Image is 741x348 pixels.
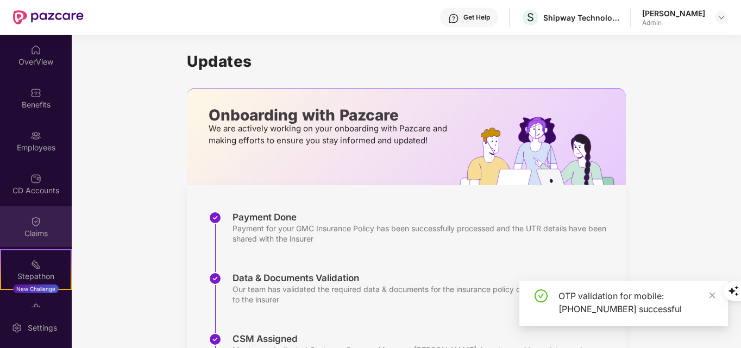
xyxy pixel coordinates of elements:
[209,272,222,285] img: svg+xml;base64,PHN2ZyBpZD0iU3RlcC1Eb25lLTMyeDMyIiB4bWxucz0iaHR0cDovL3d3dy53My5vcmcvMjAwMC9zdmciIH...
[209,110,450,120] p: Onboarding with Pazcare
[233,223,615,244] div: Payment for your GMC Insurance Policy has been successfully processed and the UTR details have be...
[30,259,41,270] img: svg+xml;base64,PHN2ZyB4bWxucz0iaHR0cDovL3d3dy53My5vcmcvMjAwMC9zdmciIHdpZHRoPSIyMSIgaGVpZ2h0PSIyMC...
[30,45,41,55] img: svg+xml;base64,PHN2ZyBpZD0iSG9tZSIgeG1sbnM9Imh0dHA6Ly93d3cudzMub3JnLzIwMDAvc3ZnIiB3aWR0aD0iMjAiIG...
[460,117,626,185] img: hrOnboarding
[30,87,41,98] img: svg+xml;base64,PHN2ZyBpZD0iQmVuZWZpdHMiIHhtbG5zPSJodHRwOi8vd3d3LnczLm9yZy8yMDAwL3N2ZyIgd2lkdGg9Ij...
[463,13,490,22] div: Get Help
[642,8,705,18] div: [PERSON_NAME]
[1,271,71,282] div: Stepathon
[209,123,450,147] p: We are actively working on your onboarding with Pazcare and making efforts to ensure you stay inf...
[558,289,715,315] div: OTP validation for mobile: [PHONE_NUMBER] successful
[30,216,41,227] img: svg+xml;base64,PHN2ZyBpZD0iQ2xhaW0iIHhtbG5zPSJodHRwOi8vd3d3LnczLm9yZy8yMDAwL3N2ZyIgd2lkdGg9IjIwIi...
[708,292,716,299] span: close
[535,289,548,302] span: check-circle
[30,302,41,313] img: svg+xml;base64,PHN2ZyBpZD0iRW5kb3JzZW1lbnRzIiB4bWxucz0iaHR0cDovL3d3dy53My5vcmcvMjAwMC9zdmciIHdpZH...
[13,10,84,24] img: New Pazcare Logo
[717,13,726,22] img: svg+xml;base64,PHN2ZyBpZD0iRHJvcGRvd24tMzJ4MzIiIHhtbG5zPSJodHRwOi8vd3d3LnczLm9yZy8yMDAwL3N2ZyIgd2...
[24,322,60,333] div: Settings
[448,13,459,24] img: svg+xml;base64,PHN2ZyBpZD0iSGVscC0zMngzMiIgeG1sbnM9Imh0dHA6Ly93d3cudzMub3JnLzIwMDAvc3ZnIiB3aWR0aD...
[642,18,705,27] div: Admin
[209,211,222,224] img: svg+xml;base64,PHN2ZyBpZD0iU3RlcC1Eb25lLTMyeDMyIiB4bWxucz0iaHR0cDovL3d3dy53My5vcmcvMjAwMC9zdmciIH...
[209,333,222,346] img: svg+xml;base64,PHN2ZyBpZD0iU3RlcC1Eb25lLTMyeDMyIiB4bWxucz0iaHR0cDovL3d3dy53My5vcmcvMjAwMC9zdmciIH...
[543,12,619,23] div: Shipway Technology Pvt. Ltd
[187,52,626,71] h1: Updates
[30,173,41,184] img: svg+xml;base64,PHN2ZyBpZD0iQ0RfQWNjb3VudHMiIGRhdGEtbmFtZT0iQ0QgQWNjb3VudHMiIHhtbG5zPSJodHRwOi8vd3...
[233,211,615,223] div: Payment Done
[233,272,615,284] div: Data & Documents Validation
[30,130,41,141] img: svg+xml;base64,PHN2ZyBpZD0iRW1wbG95ZWVzIiB4bWxucz0iaHR0cDovL3d3dy53My5vcmcvMjAwMC9zdmciIHdpZHRoPS...
[13,284,59,293] div: New Challenge
[11,322,22,333] img: svg+xml;base64,PHN2ZyBpZD0iU2V0dGluZy0yMHgyMCIgeG1sbnM9Imh0dHA6Ly93d3cudzMub3JnLzIwMDAvc3ZnIiB3aW...
[233,333,615,345] div: CSM Assigned
[527,11,534,24] span: S
[233,284,615,305] div: Our team has validated the required data & documents for the insurance policy copy and submitted ...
